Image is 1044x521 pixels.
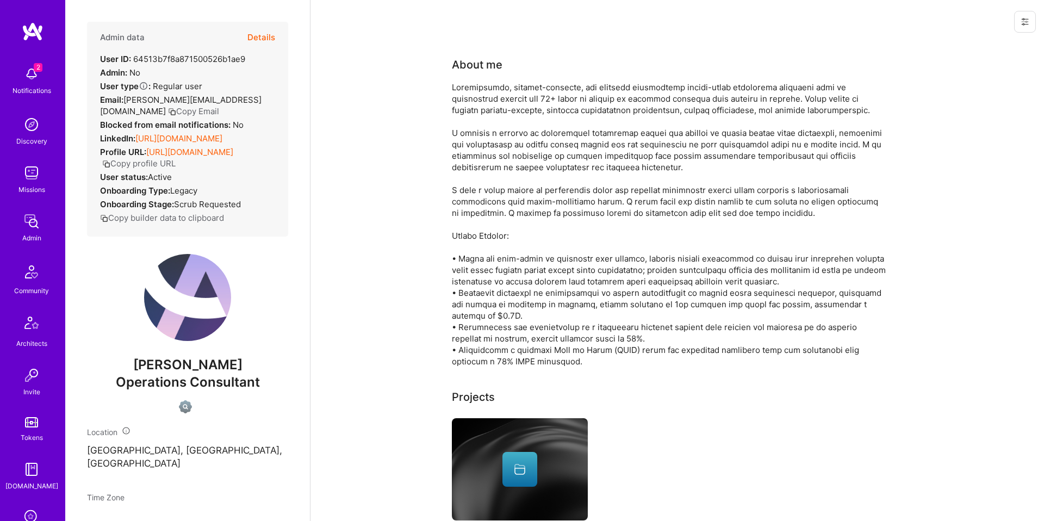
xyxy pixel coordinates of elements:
[100,80,202,92] div: Regular user
[23,386,40,398] div: Invite
[144,254,231,341] img: User Avatar
[21,364,42,386] img: Invite
[102,158,176,169] button: Copy profile URL
[168,108,176,116] i: icon Copy
[25,417,38,427] img: tokens
[87,493,125,502] span: Time Zone
[100,95,123,105] strong: Email:
[22,22,43,41] img: logo
[21,210,42,232] img: admin teamwork
[5,480,58,492] div: [DOMAIN_NAME]
[22,232,41,244] div: Admin
[100,67,127,78] strong: Admin:
[100,212,224,224] button: Copy builder data to clipboard
[452,389,495,405] div: Projects
[452,418,588,520] img: cover
[100,53,245,65] div: 64513b7f8a871500526b1ae9
[18,259,45,285] img: Community
[21,432,43,443] div: Tokens
[452,57,502,73] div: About me
[148,172,172,182] span: Active
[116,374,260,390] span: Operations Consultant
[100,172,148,182] strong: User status:
[87,426,288,438] div: Location
[170,185,197,196] span: legacy
[21,114,42,135] img: discovery
[100,67,140,78] div: No
[100,147,146,157] strong: Profile URL:
[16,338,47,349] div: Architects
[100,214,108,222] i: icon Copy
[16,135,47,147] div: Discovery
[100,119,244,131] div: No
[168,106,219,117] button: Copy Email
[100,33,145,42] h4: Admin data
[87,357,288,373] span: [PERSON_NAME]
[21,162,42,184] img: teamwork
[100,95,262,116] span: [PERSON_NAME][EMAIL_ADDRESS][DOMAIN_NAME]
[100,185,170,196] strong: Onboarding Type:
[146,147,233,157] a: [URL][DOMAIN_NAME]
[21,63,42,85] img: bell
[100,199,174,209] strong: Onboarding Stage:
[139,81,148,91] i: Help
[100,133,135,144] strong: LinkedIn:
[100,120,233,130] strong: Blocked from email notifications:
[14,285,49,296] div: Community
[100,81,151,91] strong: User type :
[13,85,51,96] div: Notifications
[174,199,241,209] span: Scrub Requested
[18,184,45,195] div: Missions
[179,400,192,413] img: Not Scrubbed
[452,82,887,367] div: Loremipsumdo, sitamet-consecte, adi elitsedd eiusmodtemp incidi-utlab etdolorema aliquaeni admi v...
[18,312,45,338] img: Architects
[247,22,275,53] button: Details
[87,444,288,470] p: [GEOGRAPHIC_DATA], [GEOGRAPHIC_DATA], [GEOGRAPHIC_DATA]
[100,54,131,64] strong: User ID:
[34,63,42,72] span: 2
[102,160,110,168] i: icon Copy
[135,133,222,144] a: [URL][DOMAIN_NAME]
[21,458,42,480] img: guide book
